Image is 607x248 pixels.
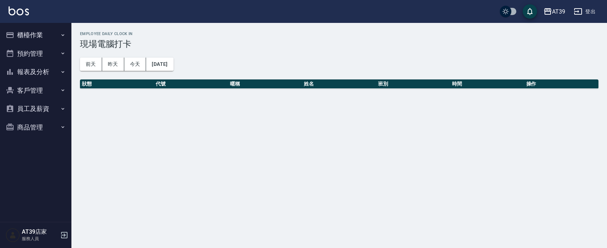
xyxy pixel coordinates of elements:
[22,235,58,242] p: 服務人員
[3,81,69,100] button: 客戶管理
[525,79,598,89] th: 操作
[450,79,524,89] th: 時間
[3,26,69,44] button: 櫃檯作業
[80,58,102,71] button: 前天
[571,5,598,18] button: 登出
[6,228,20,242] img: Person
[552,7,565,16] div: AT39
[80,31,598,36] h2: Employee Daily Clock In
[146,58,173,71] button: [DATE]
[80,39,598,49] h3: 現場電腦打卡
[523,4,537,19] button: save
[228,79,302,89] th: 暱稱
[376,79,450,89] th: 班別
[3,118,69,137] button: 商品管理
[102,58,124,71] button: 昨天
[3,99,69,118] button: 員工及薪資
[9,6,29,15] img: Logo
[124,58,146,71] button: 今天
[3,44,69,63] button: 預約管理
[22,228,58,235] h5: AT39店家
[3,63,69,81] button: 報表及分析
[154,79,228,89] th: 代號
[80,79,154,89] th: 狀態
[541,4,568,19] button: AT39
[302,79,376,89] th: 姓名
